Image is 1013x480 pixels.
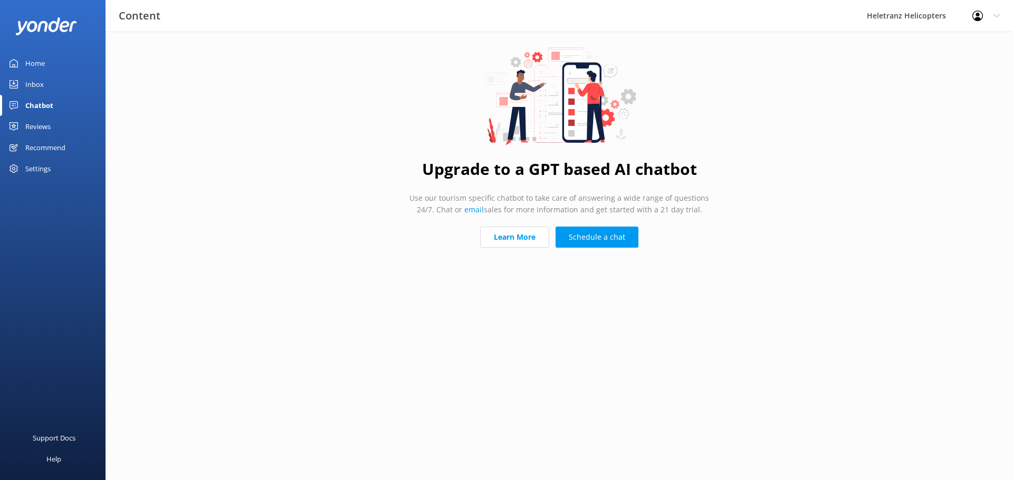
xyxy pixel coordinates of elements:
[25,95,53,116] div: Chatbot
[556,227,638,248] a: Schedule a chat
[406,192,712,216] p: Use our tourism specific chatbot to take care of answering a wide range of questions 24/7. Chat o...
[480,227,549,248] a: Learn More
[25,137,65,158] div: Recommend
[16,17,77,35] img: yonder-white-logo.png
[25,74,44,95] div: Inbox
[25,116,51,137] div: Reviews
[25,158,51,179] div: Settings
[119,7,160,24] h3: Content
[46,448,61,469] div: Help
[422,156,697,182] h1: Upgrade to a GPT based AI chatbot
[25,53,45,74] div: Home
[33,427,75,448] div: Support Docs
[464,204,484,214] a: email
